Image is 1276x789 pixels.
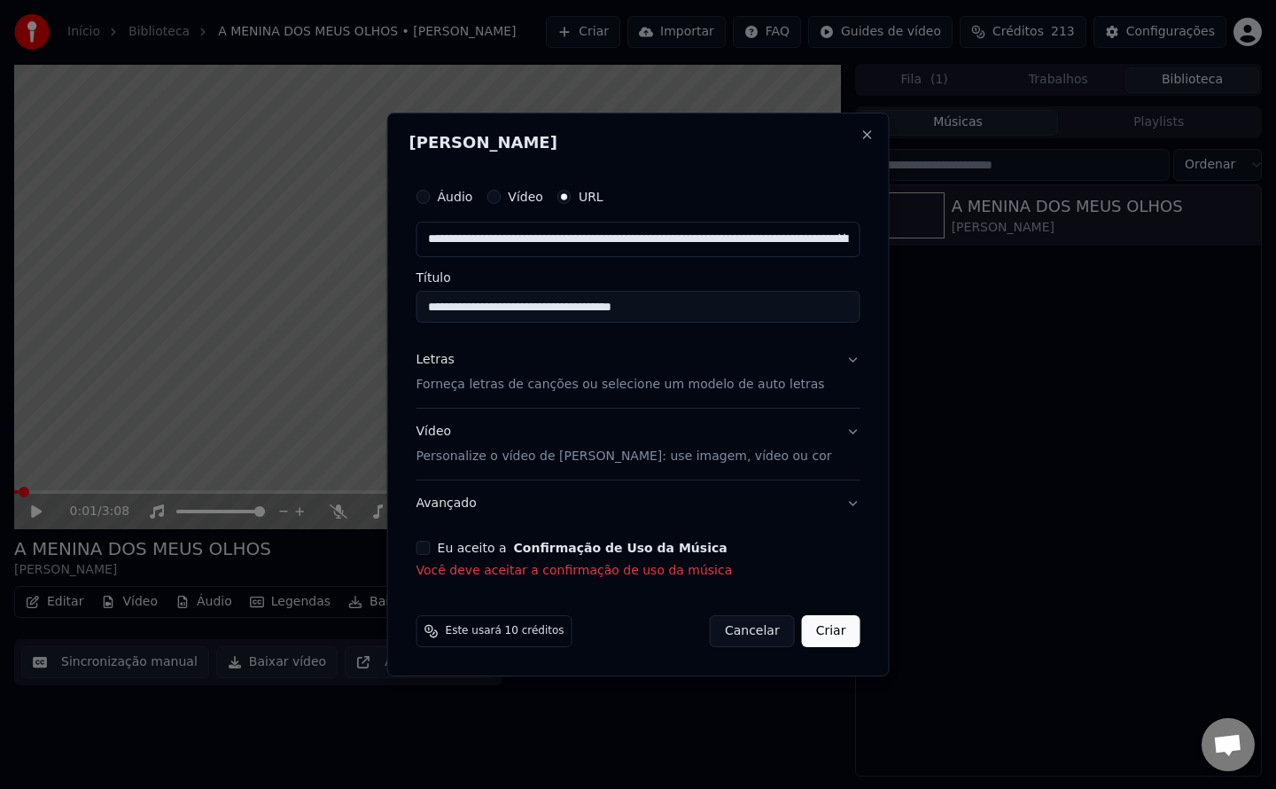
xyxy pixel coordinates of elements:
button: Avançado [416,480,860,527]
button: Cancelar [710,615,795,647]
label: Eu aceito a [438,542,727,554]
h2: [PERSON_NAME] [409,135,868,151]
p: Forneça letras de canções ou selecione um modelo de auto letras [416,376,825,394]
button: VídeoPersonalize o vídeo de [PERSON_NAME]: use imagem, vídeo ou cor [416,409,860,480]
span: Este usará 10 créditos [446,624,564,638]
button: Eu aceito a [514,542,727,554]
p: Você deve aceitar a confirmação de uso da música [416,562,860,580]
label: URL [579,191,603,203]
button: LetrasForneça letras de canções ou selecione um modelo de auto letras [416,337,860,408]
div: Letras [416,351,455,369]
label: Áudio [438,191,473,203]
button: Criar [802,615,860,647]
label: Título [416,271,860,284]
div: Vídeo [416,423,832,465]
label: Vídeo [508,191,543,203]
p: Personalize o vídeo de [PERSON_NAME]: use imagem, vídeo ou cor [416,448,832,465]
